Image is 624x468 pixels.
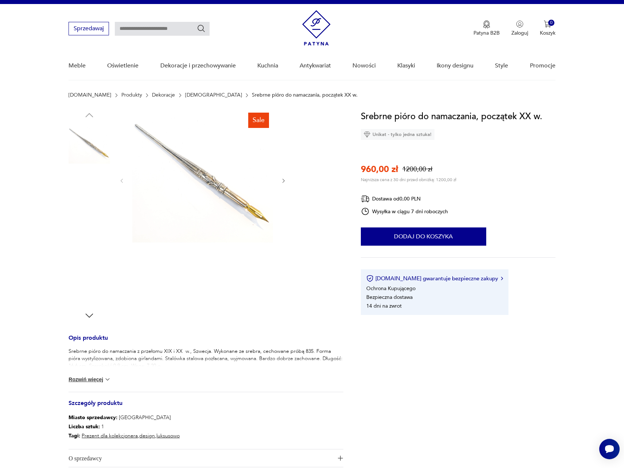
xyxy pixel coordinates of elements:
iframe: Smartsupp widget button [599,439,620,459]
a: Promocje [530,52,555,80]
a: luksusowo [156,432,180,439]
img: Zdjęcie produktu Srebrne pióro do namaczania, początek XX w. [69,264,110,305]
button: Ikona plusaO sprzedawcy [69,449,343,467]
img: Patyna - sklep z meblami i dekoracjami vintage [302,10,331,46]
p: 1 [69,422,180,431]
a: Kuchnia [257,52,278,80]
h1: Srebrne pióro do namaczania, początek XX w. [361,110,542,124]
p: Srebrne pióro do namaczania, początek XX w. [252,92,358,98]
p: Patyna B2B [473,30,500,36]
p: 1200,00 zł [402,165,432,174]
div: Dostawa od 0,00 PLN [361,194,448,203]
li: 14 dni na zwrot [366,303,402,309]
h3: Opis produktu [69,336,343,348]
button: Szukaj [197,24,206,33]
a: Antykwariat [300,52,331,80]
button: Patyna B2B [473,20,500,36]
img: Zdjęcie produktu Srebrne pióro do namaczania, początek XX w. [69,217,110,259]
h3: Szczegóły produktu [69,401,343,413]
a: Ikony designu [437,52,473,80]
a: [DOMAIN_NAME] [69,92,111,98]
p: 960,00 zł [361,163,398,175]
button: Rozwiń więcej [69,376,111,383]
div: Wysyłka w ciągu 7 dni roboczych [361,207,448,216]
p: Zaloguj [511,30,528,36]
img: chevron down [104,376,111,383]
img: Zdjęcie produktu Srebrne pióro do namaczania, początek XX w. [69,124,110,166]
a: Klasyki [397,52,415,80]
button: Sprzedawaj [69,22,109,35]
p: Najniższa cena z 30 dni przed obniżką: 1200,00 zł [361,177,456,183]
img: Ikona plusa [338,456,343,461]
a: Dekoracje i przechowywanie [160,52,236,80]
a: [DEMOGRAPHIC_DATA] [185,92,242,98]
b: Liczba sztuk: [69,423,100,430]
a: Produkty [121,92,142,98]
p: Koszyk [540,30,555,36]
p: , , [69,431,180,440]
a: Sprzedawaj [69,27,109,32]
li: Bezpieczna dostawa [366,294,413,301]
button: Dodaj do koszyka [361,227,486,246]
button: Zaloguj [511,20,528,36]
img: Zdjęcie produktu Srebrne pióro do namaczania, początek XX w. [132,110,273,250]
b: Miasto sprzedawcy : [69,414,117,421]
a: Prezent dla kolekcjonera [82,432,138,439]
img: Ikona koszyka [544,20,551,28]
button: [DOMAIN_NAME] gwarantuje bezpieczne zakupy [366,275,503,282]
li: Ochrona Kupującego [366,285,416,292]
a: design [139,432,155,439]
img: Ikona diamentu [364,131,370,138]
button: 0Koszyk [540,20,555,36]
div: Unikat - tylko jedna sztuka! [361,129,434,140]
img: Ikona dostawy [361,194,370,203]
img: Ikona strzałki w prawo [501,277,503,280]
span: O sprzedawcy [69,449,333,467]
div: Sale [248,113,269,128]
p: Srebrne pióro do namaczania z przełomu XIX i XX w., Szwecja. Wykonane ze srebra, cechowane próbą ... [69,348,343,370]
a: Ikona medaluPatyna B2B [473,20,500,36]
img: Ikona certyfikatu [366,275,374,282]
img: Zdjęcie produktu Srebrne pióro do namaczania, początek XX w. [69,171,110,212]
a: Style [495,52,508,80]
a: Dekoracje [152,92,175,98]
b: Tagi: [69,432,80,439]
img: Ikona medalu [483,20,490,28]
img: Ikonka użytkownika [516,20,523,28]
p: [GEOGRAPHIC_DATA] [69,413,180,422]
a: Oświetlenie [107,52,139,80]
a: Nowości [352,52,376,80]
div: 0 [548,20,554,26]
a: Meble [69,52,86,80]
